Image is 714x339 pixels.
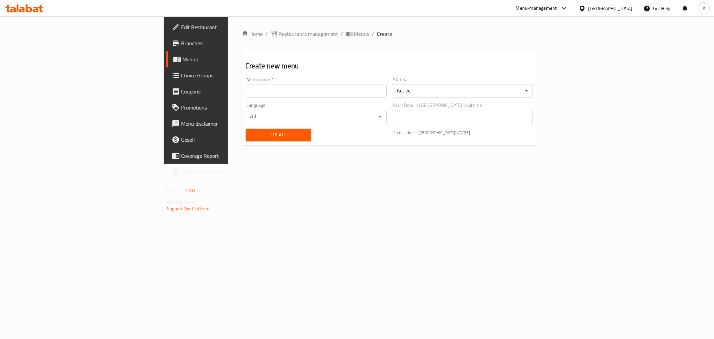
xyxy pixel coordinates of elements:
span: Coupons [181,87,277,95]
span: Choice Groups [181,71,277,79]
input: Please enter Menu name [246,84,387,97]
h2: Create new menu [246,61,533,71]
span: Coverage Report [181,152,277,160]
span: Create [251,131,306,139]
span: Menu disclaimer [181,120,277,128]
li: / [372,30,375,38]
span: Grocery Checklist [181,168,277,176]
a: Upsell [166,132,283,148]
a: Menus [166,51,283,67]
a: Support.OpsPlatform [167,204,210,213]
a: Restaurants management [271,30,338,38]
div: [GEOGRAPHIC_DATA] [588,5,633,12]
span: Promotions [181,104,277,112]
li: / [341,30,343,38]
a: Promotions [166,99,283,116]
span: Version: [167,186,183,195]
span: Menus [182,55,277,63]
a: Edit Restaurant [166,19,283,35]
span: Get support on: [167,198,198,206]
span: A [703,5,705,12]
div: Menu-management [516,4,557,12]
a: Branches [166,35,283,51]
button: Create [246,129,312,141]
span: Branches [181,39,277,47]
span: Restaurants management [279,30,338,38]
a: Menu disclaimer [166,116,283,132]
a: Coupons [166,83,283,99]
div: Active [392,84,533,97]
a: Choice Groups [166,67,283,83]
a: Coverage Report [166,148,283,164]
span: 1.0.0 [184,186,195,195]
a: Grocery Checklist [166,164,283,180]
span: Edit Restaurant [181,23,277,31]
span: Create [377,30,392,38]
span: Menus [354,30,370,38]
nav: breadcrumb [242,30,537,38]
p: Current time in [GEOGRAPHIC_DATA] is [DATE] [393,130,533,136]
a: Menus [346,30,370,38]
span: Upsell [181,136,277,144]
div: All [246,110,387,123]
